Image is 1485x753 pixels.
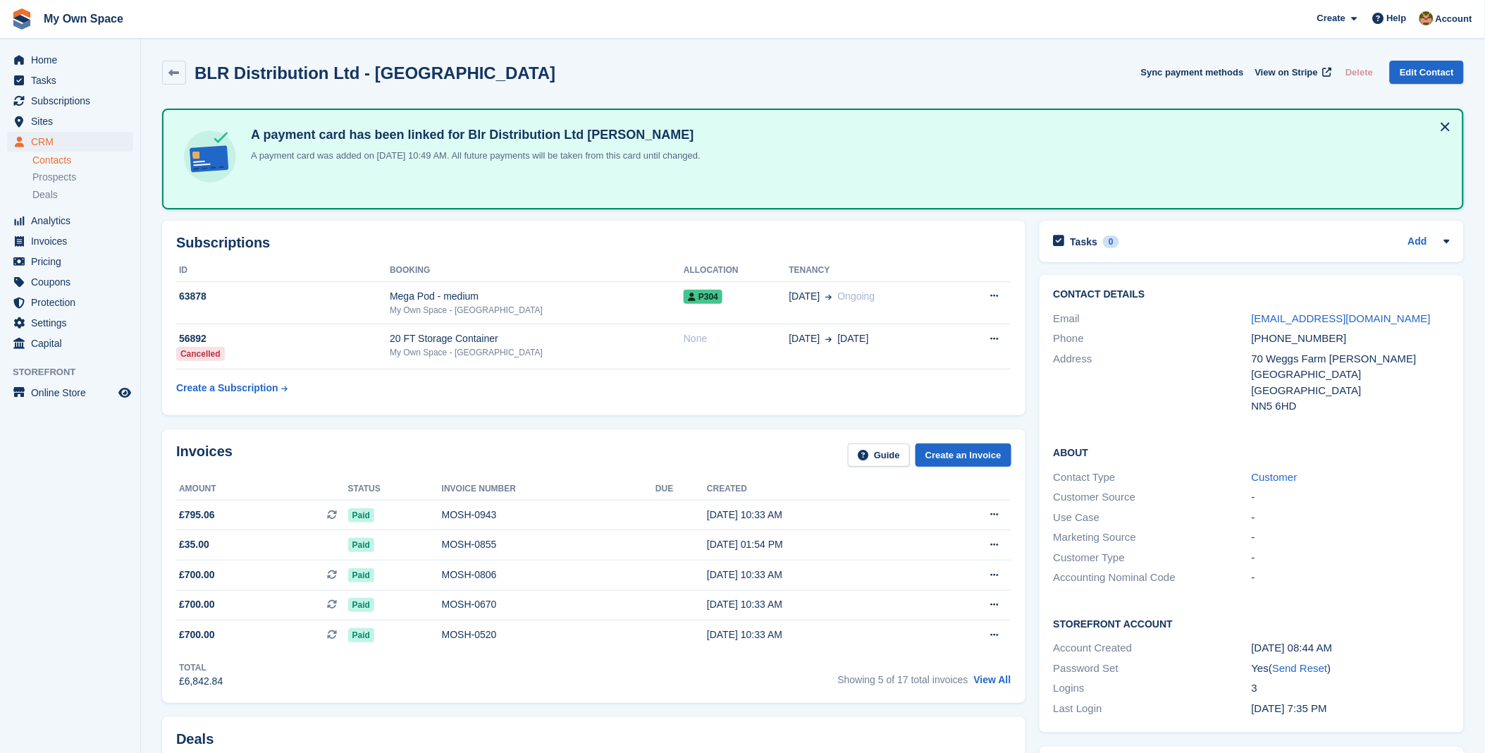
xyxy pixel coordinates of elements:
[32,154,133,167] a: Contacts
[1252,640,1450,656] div: [DATE] 08:44 AM
[7,132,133,152] a: menu
[176,347,225,361] div: Cancelled
[1252,570,1450,586] div: -
[176,289,390,304] div: 63878
[442,478,655,501] th: Invoice number
[1054,680,1252,697] div: Logins
[1054,311,1252,327] div: Email
[838,290,875,302] span: Ongoing
[1252,383,1450,399] div: [GEOGRAPHIC_DATA]
[1054,289,1450,300] h2: Contact Details
[179,627,215,642] span: £700.00
[1252,510,1450,526] div: -
[442,627,655,642] div: MOSH-0520
[1054,616,1450,630] h2: Storefront Account
[1054,331,1252,347] div: Phone
[390,289,684,304] div: Mega Pod - medium
[1252,312,1431,324] a: [EMAIL_ADDRESS][DOMAIN_NAME]
[1272,662,1327,674] a: Send Reset
[348,598,374,612] span: Paid
[180,127,240,186] img: card-linked-ebf98d0992dc2aeb22e95c0e3c79077019eb2392cfd83c6a337811c24bc77127.svg
[1387,11,1407,25] span: Help
[32,188,133,202] a: Deals
[1054,489,1252,506] div: Customer Source
[32,188,58,202] span: Deals
[442,508,655,522] div: MOSH-0943
[1252,398,1450,415] div: NN5 6HD
[1054,510,1252,526] div: Use Case
[1252,351,1450,367] div: 70 Weggs Farm [PERSON_NAME]
[1141,61,1244,84] button: Sync payment methods
[707,597,926,612] div: [DATE] 10:33 AM
[7,252,133,271] a: menu
[32,171,76,184] span: Prospects
[7,50,133,70] a: menu
[838,674,968,685] span: Showing 5 of 17 total invoices
[7,293,133,312] a: menu
[1252,702,1327,714] time: 2025-04-22 18:35:56 UTC
[31,272,116,292] span: Coupons
[7,313,133,333] a: menu
[1252,529,1450,546] div: -
[31,111,116,131] span: Sites
[348,568,374,582] span: Paid
[7,383,133,403] a: menu
[838,331,869,346] span: [DATE]
[31,333,116,353] span: Capital
[13,365,140,379] span: Storefront
[390,331,684,346] div: 20 FT Storage Container
[1054,445,1450,459] h2: About
[707,508,926,522] div: [DATE] 10:33 AM
[1252,489,1450,506] div: -
[707,568,926,582] div: [DATE] 10:33 AM
[116,384,133,401] a: Preview store
[848,443,910,467] a: Guide
[31,71,116,90] span: Tasks
[179,508,215,522] span: £795.06
[348,508,374,522] span: Paid
[1252,367,1450,383] div: [GEOGRAPHIC_DATA]
[1419,11,1434,25] img: Keely Collin
[245,127,701,143] h4: A payment card has been linked for Blr Distribution Ltd [PERSON_NAME]
[789,289,820,304] span: [DATE]
[1054,550,1252,566] div: Customer Type
[11,8,32,30] img: stora-icon-8386f47178a22dfd0bd8f6a31ec36ba5ce8667c1dd55bd0f319d3a0aa187defe.svg
[179,537,209,552] span: £35.00
[31,313,116,333] span: Settings
[1340,61,1379,84] button: Delete
[1255,66,1318,80] span: View on Stripe
[684,290,722,304] span: P304
[176,381,278,396] div: Create a Subscription
[390,346,684,359] div: My Own Space - [GEOGRAPHIC_DATA]
[442,537,655,552] div: MOSH-0855
[1054,351,1252,415] div: Address
[179,568,215,582] span: £700.00
[176,235,1011,251] h2: Subscriptions
[176,731,214,747] h2: Deals
[1317,11,1345,25] span: Create
[31,293,116,312] span: Protection
[1408,234,1427,250] a: Add
[31,91,116,111] span: Subscriptions
[1252,661,1450,677] div: Yes
[1103,235,1119,248] div: 0
[31,231,116,251] span: Invoices
[684,259,789,282] th: Allocation
[31,132,116,152] span: CRM
[7,272,133,292] a: menu
[1252,680,1450,697] div: 3
[7,91,133,111] a: menu
[1436,12,1472,26] span: Account
[1054,661,1252,677] div: Password Set
[348,478,442,501] th: Status
[31,211,116,231] span: Analytics
[245,149,701,163] p: A payment card was added on [DATE] 10:49 AM. All future payments will be taken from this card unt...
[31,383,116,403] span: Online Store
[916,443,1011,467] a: Create an Invoice
[176,443,233,467] h2: Invoices
[1054,640,1252,656] div: Account Created
[1054,470,1252,486] div: Contact Type
[7,111,133,131] a: menu
[348,628,374,642] span: Paid
[1252,550,1450,566] div: -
